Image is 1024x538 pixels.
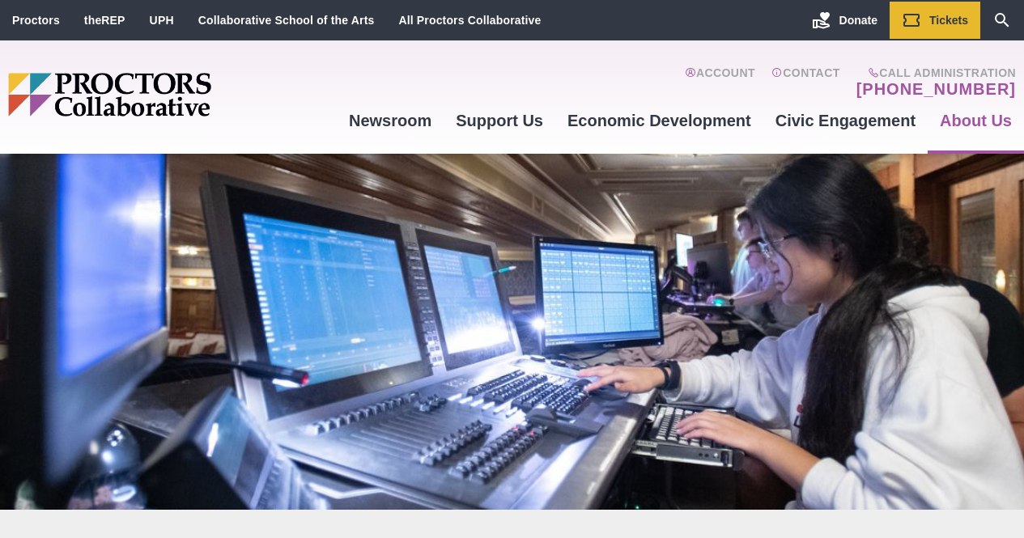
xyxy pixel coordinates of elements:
[839,14,877,27] span: Donate
[763,99,928,142] a: Civic Engagement
[929,14,968,27] span: Tickets
[852,66,1016,79] span: Call Administration
[84,14,125,27] a: theREP
[398,14,541,27] a: All Proctors Collaborative
[928,99,1024,142] a: About Us
[12,14,60,27] a: Proctors
[198,14,375,27] a: Collaborative School of the Arts
[8,73,336,116] img: Proctors logo
[555,99,763,142] a: Economic Development
[337,99,444,142] a: Newsroom
[856,79,1016,99] a: [PHONE_NUMBER]
[444,99,555,142] a: Support Us
[150,14,174,27] a: UPH
[890,2,980,39] a: Tickets
[771,66,840,99] a: Contact
[685,66,755,99] a: Account
[980,2,1024,39] a: Search
[800,2,890,39] a: Donate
